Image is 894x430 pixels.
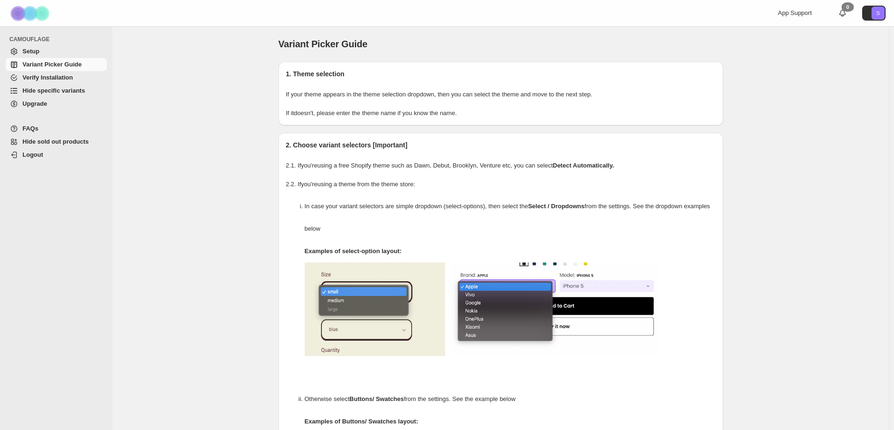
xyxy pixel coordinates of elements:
h2: 1. Theme selection [286,69,716,79]
span: CAMOUFLAGE [9,36,108,43]
strong: Select / Dropdowns [528,203,585,210]
a: FAQs [6,122,107,135]
p: 2.1. If you're using a free Shopify theme such as Dawn, Debut, Brooklyn, Venture etc, you can select [286,161,716,170]
text: S [876,10,879,16]
a: Hide sold out products [6,135,107,148]
p: 2.2. If you're using a theme from the theme store: [286,180,716,189]
strong: Examples of select-option layout: [305,248,402,255]
span: Logout [22,151,43,158]
span: Avatar with initials S [872,7,885,20]
a: Verify Installation [6,71,107,84]
p: Otherwise select from the settings. See the example below [305,388,716,410]
a: Logout [6,148,107,161]
span: Hide specific variants [22,87,85,94]
strong: Examples of Buttons/ Swatches layout: [305,418,418,425]
span: Variant Picker Guide [22,61,81,68]
p: If your theme appears in the theme selection dropdown, then you can select the theme and move to ... [286,90,716,99]
a: Setup [6,45,107,58]
img: camouflage-select-options-2 [450,262,660,356]
span: FAQs [22,125,38,132]
span: App Support [778,9,812,16]
div: 0 [842,2,854,12]
img: camouflage-select-options [305,262,445,356]
p: In case your variant selectors are simple dropdown (select-options), then select the from the set... [305,195,716,240]
strong: Buttons/ Swatches [350,395,404,402]
strong: Detect Automatically. [553,162,614,169]
h2: 2. Choose variant selectors [Important] [286,140,716,150]
span: Verify Installation [22,74,73,81]
a: 0 [838,8,847,18]
span: Variant Picker Guide [278,39,368,49]
span: Hide sold out products [22,138,89,145]
a: Variant Picker Guide [6,58,107,71]
img: Camouflage [7,0,54,26]
span: Setup [22,48,39,55]
button: Avatar with initials S [862,6,886,21]
span: Upgrade [22,100,47,107]
p: If it doesn't , please enter the theme name if you know the name. [286,109,716,118]
a: Upgrade [6,97,107,110]
a: Hide specific variants [6,84,107,97]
